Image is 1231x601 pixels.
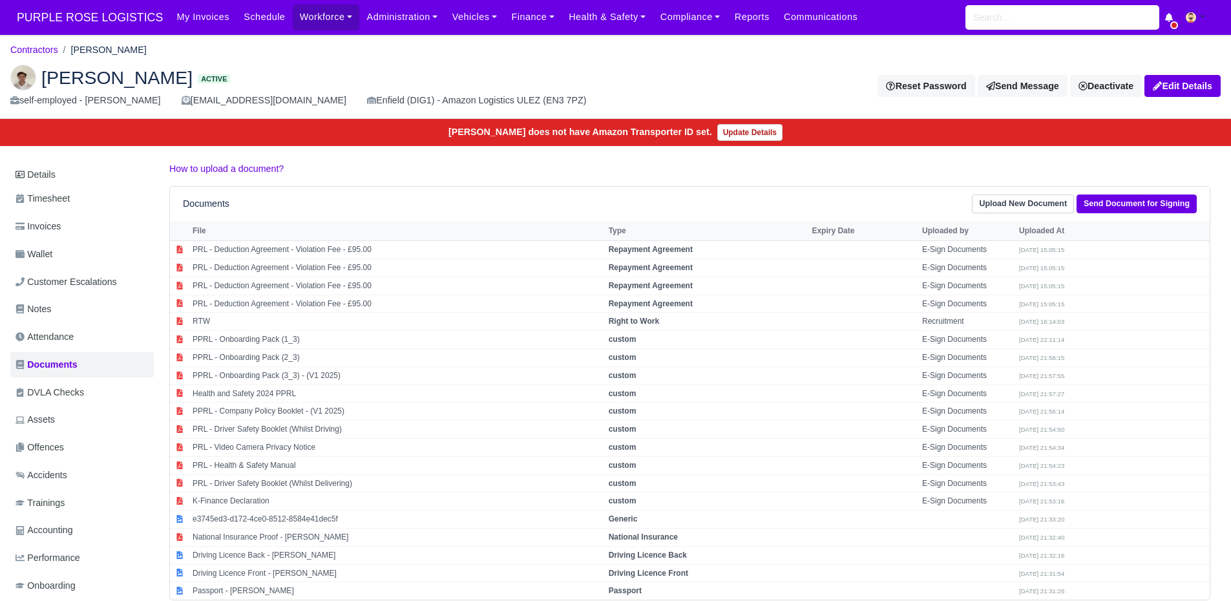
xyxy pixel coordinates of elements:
span: Accounting [16,523,73,538]
span: Timesheet [16,191,70,206]
a: Documents [10,352,154,377]
span: Invoices [16,219,61,234]
small: [DATE] 21:54:23 [1019,462,1064,469]
td: PRL - Deduction Agreement - Violation Fee - £95.00 [189,241,605,259]
strong: custom [609,389,637,398]
small: [DATE] 16:14:03 [1019,318,1064,325]
a: PURPLE ROSE LOGISTICS [10,5,169,30]
td: National Insurance Proof - [PERSON_NAME] [189,528,605,546]
td: E-Sign Documents [919,438,1016,456]
td: Driving Licence Front - [PERSON_NAME] [189,564,605,582]
div: Adrian Ando [1,54,1230,119]
a: Schedule [237,5,292,30]
a: Assets [10,407,154,432]
small: [DATE] 15:05:15 [1019,300,1064,308]
th: Type [605,221,809,240]
small: [DATE] 21:32:16 [1019,552,1064,559]
strong: custom [609,461,637,470]
strong: custom [609,443,637,452]
td: E-Sign Documents [919,277,1016,295]
strong: custom [609,479,637,488]
div: self-employed - [PERSON_NAME] [10,93,161,108]
td: E-Sign Documents [919,258,1016,277]
a: How to upload a document? [169,163,284,174]
a: Health & Safety [562,5,653,30]
strong: custom [609,496,637,505]
strong: Repayment Agreement [609,245,693,254]
a: Notes [10,297,154,322]
a: Performance [10,545,154,571]
small: [DATE] 15:05:15 [1019,264,1064,271]
td: PRL - Health & Safety Manual [189,456,605,474]
td: PRL - Driver Safety Booklet (Whilst Delivering) [189,474,605,492]
td: PPRL - Onboarding Pack (3_3) - (V1 2025) [189,366,605,385]
strong: Driving Licence Front [609,569,688,578]
span: Trainings [16,496,65,511]
span: Assets [16,412,55,427]
a: Offences [10,435,154,460]
td: PRL - Deduction Agreement - Violation Fee - £95.00 [189,277,605,295]
small: [DATE] 22:11:14 [1019,336,1064,343]
td: PPRL - Onboarding Pack (2_3) [189,348,605,366]
td: e3745ed3-d172-4ce0-8512-8584e41dec5f [189,511,605,529]
span: Active [198,74,230,84]
td: E-Sign Documents [919,331,1016,349]
small: [DATE] 21:53:16 [1019,498,1064,505]
a: Deactivate [1070,75,1142,97]
a: DVLA Checks [10,380,154,405]
span: Wallet [16,247,52,262]
small: [DATE] 21:53:43 [1019,480,1064,487]
small: [DATE] 21:33:20 [1019,516,1064,523]
span: Documents [16,357,78,372]
td: PPRL - Company Policy Booklet - (V1 2025) [189,403,605,421]
strong: Repayment Agreement [609,263,693,272]
td: E-Sign Documents [919,385,1016,403]
td: PRL - Video Camera Privacy Notice [189,438,605,456]
a: Attendance [10,324,154,350]
small: [DATE] 15:05:15 [1019,282,1064,290]
td: E-Sign Documents [919,403,1016,421]
td: E-Sign Documents [919,366,1016,385]
span: [PERSON_NAME] [41,69,193,87]
a: Finance [504,5,562,30]
a: My Invoices [169,5,237,30]
div: Enfield (DIG1) - Amazon Logistics ULEZ (EN3 7PZ) [367,93,586,108]
strong: Driving Licence Back [609,551,687,560]
small: [DATE] 21:57:55 [1019,372,1064,379]
td: E-Sign Documents [919,474,1016,492]
a: Timesheet [10,186,154,211]
strong: custom [609,371,637,380]
td: E-Sign Documents [919,348,1016,366]
a: Onboarding [10,573,154,598]
small: [DATE] 21:31:54 [1019,570,1064,577]
a: Upload New Document [972,195,1074,213]
strong: Generic [609,514,638,523]
a: Accidents [10,463,154,488]
strong: Repayment Agreement [609,299,693,308]
a: Trainings [10,490,154,516]
strong: Passport [609,586,642,595]
a: Contractors [10,45,58,55]
span: DVLA Checks [16,385,84,400]
td: E-Sign Documents [919,241,1016,259]
span: Attendance [16,330,74,344]
strong: National Insurance [609,532,678,542]
span: Accidents [16,468,67,483]
span: Notes [16,302,51,317]
a: Communications [777,5,865,30]
th: Uploaded by [919,221,1016,240]
small: [DATE] 21:32:40 [1019,534,1064,541]
strong: custom [609,335,637,344]
th: Uploaded At [1016,221,1113,240]
strong: custom [609,425,637,434]
strong: Right to Work [609,317,659,326]
a: Reports [728,5,777,30]
td: RTW [189,313,605,331]
a: Send Message [978,75,1068,97]
span: Customer Escalations [16,275,117,290]
small: [DATE] 21:54:34 [1019,444,1064,451]
td: Passport - [PERSON_NAME] [189,582,605,600]
strong: custom [609,353,637,362]
a: Wallet [10,242,154,267]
